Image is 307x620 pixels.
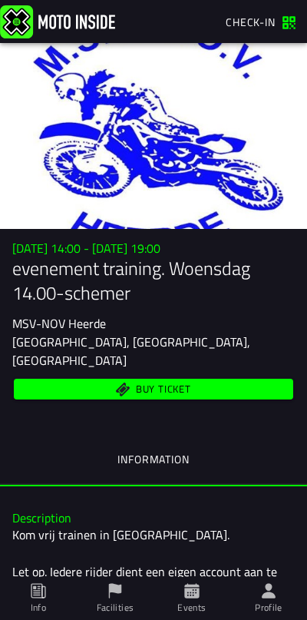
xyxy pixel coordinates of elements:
[12,511,295,526] h3: Description
[31,601,46,615] ion-label: Info
[255,601,282,615] ion-label: Profile
[97,601,134,615] ion-label: Facilities
[136,384,191,394] span: Buy ticket
[12,256,295,305] h1: evenement training. Woensdag 14.00-schemer
[177,601,206,615] ion-label: Events
[12,314,106,333] ion-text: MSV-NOV Heerde
[12,241,295,256] h3: [DATE] 14:00 - [DATE] 19:00
[226,14,276,30] span: Check-in
[218,8,304,35] a: Check-in
[12,333,250,370] ion-text: [GEOGRAPHIC_DATA], [GEOGRAPHIC_DATA], [GEOGRAPHIC_DATA]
